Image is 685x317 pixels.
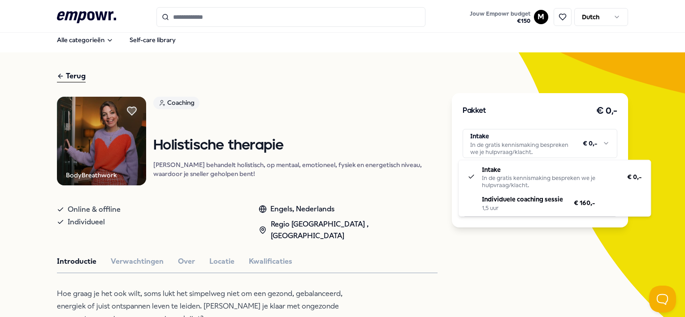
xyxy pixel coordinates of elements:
span: € 0,- [627,172,642,182]
span: € 160,- [574,198,595,208]
div: In de gratis kennismaking bespreken we je hulpvraag/klacht. [482,175,616,189]
p: Intake [482,165,616,175]
p: Individuele coaching sessie [482,194,563,204]
div: 1,5 uur [482,205,563,212]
